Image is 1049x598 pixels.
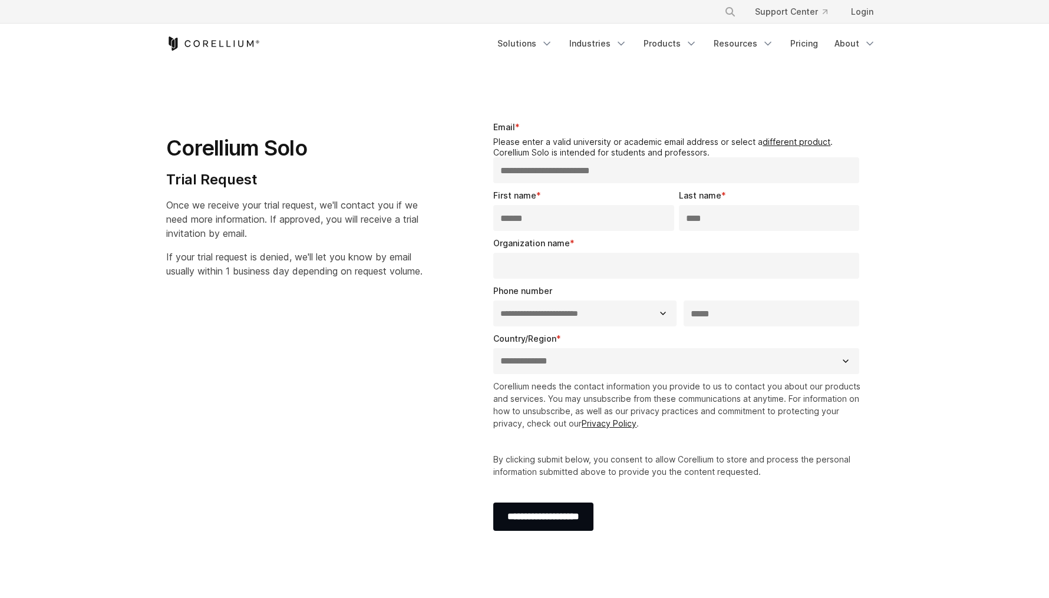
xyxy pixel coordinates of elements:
[493,453,864,478] p: By clicking submit below, you consent to allow Corellium to store and process the personal inform...
[166,37,260,51] a: Corellium Home
[562,33,634,54] a: Industries
[166,199,418,239] span: Once we receive your trial request, we'll contact you if we need more information. If approved, y...
[493,137,864,157] legend: Please enter a valid university or academic email address or select a . Corellium Solo is intende...
[166,171,423,189] h4: Trial Request
[636,33,704,54] a: Products
[827,33,883,54] a: About
[679,190,721,200] span: Last name
[166,251,423,277] span: If your trial request is denied, we'll let you know by email usually within 1 business day depend...
[582,418,636,428] a: Privacy Policy
[493,190,536,200] span: First name
[783,33,825,54] a: Pricing
[493,380,864,429] p: Corellium needs the contact information you provide to us to contact you about our products and s...
[490,33,883,54] div: Navigation Menu
[763,137,830,147] a: different product
[710,1,883,22] div: Navigation Menu
[493,333,556,343] span: Country/Region
[745,1,837,22] a: Support Center
[707,33,781,54] a: Resources
[493,238,570,248] span: Organization name
[166,135,423,161] h1: Corellium Solo
[842,1,883,22] a: Login
[720,1,741,22] button: Search
[490,33,560,54] a: Solutions
[493,122,515,132] span: Email
[493,286,552,296] span: Phone number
